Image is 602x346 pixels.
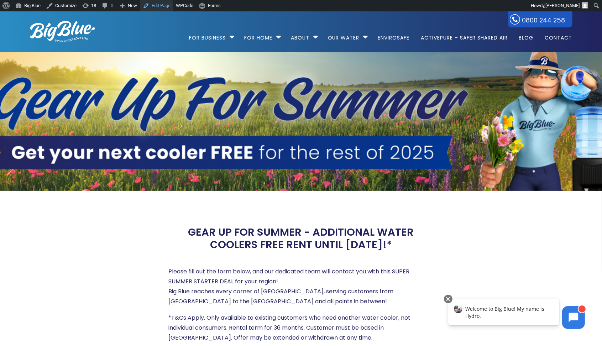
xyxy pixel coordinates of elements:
[286,11,314,57] a: About
[169,226,434,251] h2: GEAR UP FOR SUMMER - ADDITIONAL WATER COOLERS FREE RENT UNTIL [DATE]!*
[416,11,512,57] a: ActivePure – Safer Shared Air
[169,267,434,306] p: Please fill out the form below, and our dedicated team will contact you with this SUPER SUMMER ST...
[508,11,572,27] a: 0800 244 258
[545,3,580,8] span: [PERSON_NAME]
[540,11,572,57] a: Contact
[441,293,592,336] iframe: Chatbot
[189,11,231,57] a: For Business
[30,21,95,42] img: logo
[373,11,414,57] a: EnviroSafe
[169,313,434,343] p: *T&Cs Apply. Only available to existing customers who need another water cooler, not individual c...
[514,11,539,57] a: Blog
[239,11,277,57] a: For Home
[323,11,365,57] a: Our Water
